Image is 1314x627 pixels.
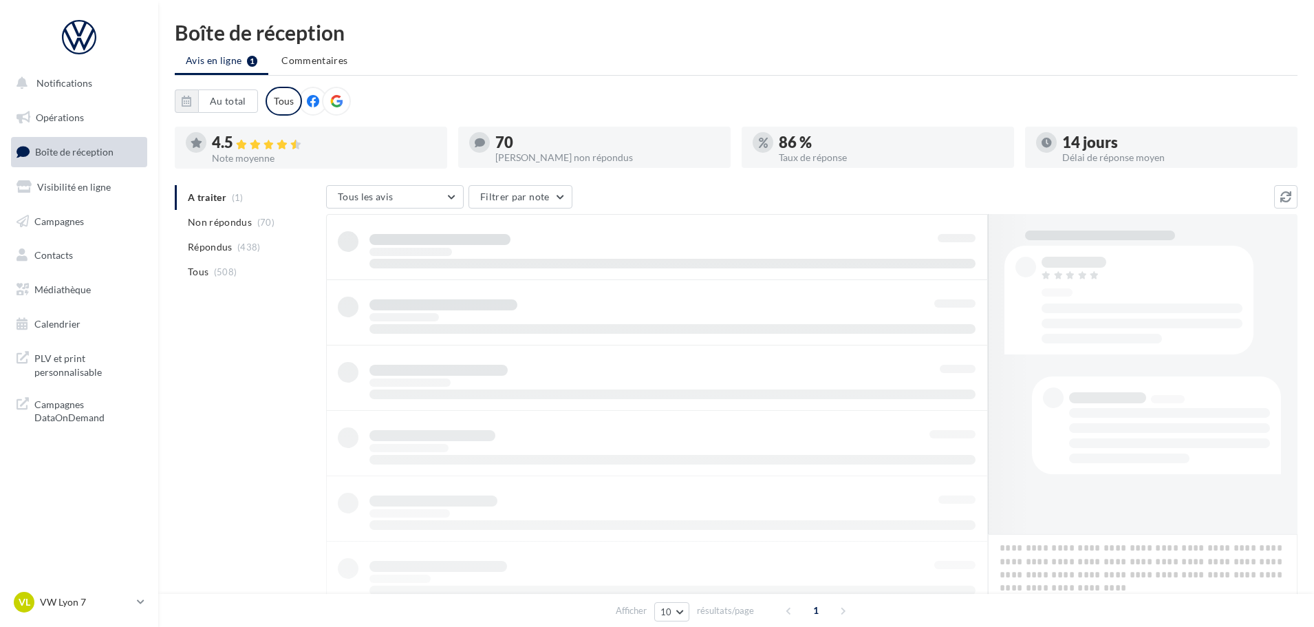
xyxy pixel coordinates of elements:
span: (70) [257,217,274,228]
p: VW Lyon 7 [40,595,131,609]
button: Au total [175,89,258,113]
a: Contacts [8,241,150,270]
div: Boîte de réception [175,22,1297,43]
span: Non répondus [188,215,252,229]
span: Commentaires [281,54,347,66]
span: Calendrier [34,318,80,330]
button: 10 [654,602,689,621]
a: Calendrier [8,310,150,339]
a: Visibilité en ligne [8,173,150,202]
span: Visibilité en ligne [37,181,111,193]
span: 10 [660,606,672,617]
span: résultats/page [697,604,754,617]
span: Contacts [34,249,73,261]
div: 70 [495,135,720,150]
span: 1 [805,599,827,621]
a: Opérations [8,103,150,132]
div: Taux de réponse [779,153,1003,162]
a: Boîte de réception [8,137,150,167]
div: [PERSON_NAME] non répondus [495,153,720,162]
span: Répondus [188,240,233,254]
div: 4.5 [212,135,436,151]
div: Tous [266,87,302,116]
span: Notifications [36,77,92,89]
button: Filtrer par note [468,185,572,209]
span: Afficher [616,604,647,617]
span: Tous [188,265,208,279]
span: Campagnes DataOnDemand [34,395,142,425]
span: Boîte de réception [35,146,114,158]
a: PLV et print personnalisable [8,343,150,384]
div: 86 % [779,135,1003,150]
span: Médiathèque [34,284,91,295]
span: PLV et print personnalisable [34,349,142,379]
a: Campagnes [8,207,150,236]
button: Tous les avis [326,185,464,209]
span: Opérations [36,111,84,123]
div: Note moyenne [212,153,436,163]
a: Campagnes DataOnDemand [8,390,150,430]
span: Campagnes [34,215,84,226]
span: (438) [237,242,261,253]
span: VL [19,595,30,609]
span: Tous les avis [338,191,394,202]
span: (508) [214,266,237,277]
div: 14 jours [1062,135,1286,150]
a: VL VW Lyon 7 [11,589,147,615]
button: Au total [198,89,258,113]
div: Délai de réponse moyen [1062,153,1286,162]
a: Médiathèque [8,275,150,304]
button: Notifications [8,69,144,98]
